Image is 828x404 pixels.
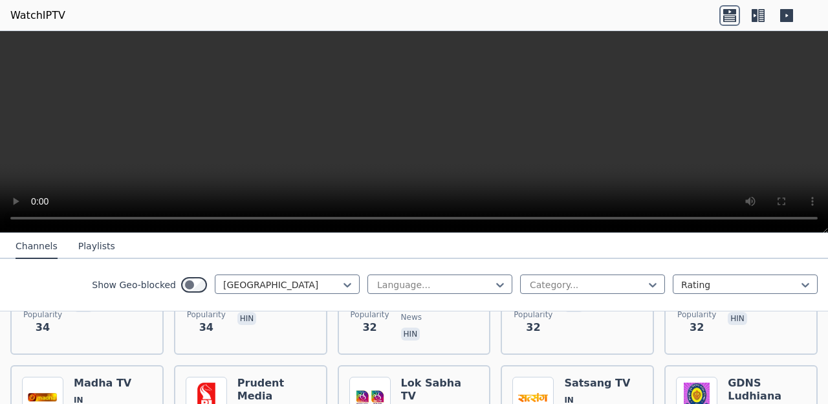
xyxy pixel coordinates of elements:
span: 34 [199,320,213,335]
p: hin [728,312,747,325]
span: Popularity [23,309,62,320]
a: WatchIPTV [10,8,65,23]
h6: Prudent Media [237,377,316,403]
label: Show Geo-blocked [92,278,176,291]
span: 32 [362,320,376,335]
h6: Satsang TV [564,377,630,390]
span: news [401,312,422,322]
span: Popularity [351,309,389,320]
p: hin [237,312,257,325]
button: Playlists [78,234,115,259]
h6: Madha TV [74,377,131,390]
h6: Lok Sabha TV [401,377,479,403]
span: Popularity [677,309,716,320]
span: 32 [690,320,704,335]
span: Popularity [187,309,226,320]
span: Popularity [514,309,552,320]
p: hin [401,328,420,341]
button: Channels [16,234,58,259]
span: 34 [36,320,50,335]
span: 32 [526,320,540,335]
h6: GDNS Ludhiana [728,377,806,403]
